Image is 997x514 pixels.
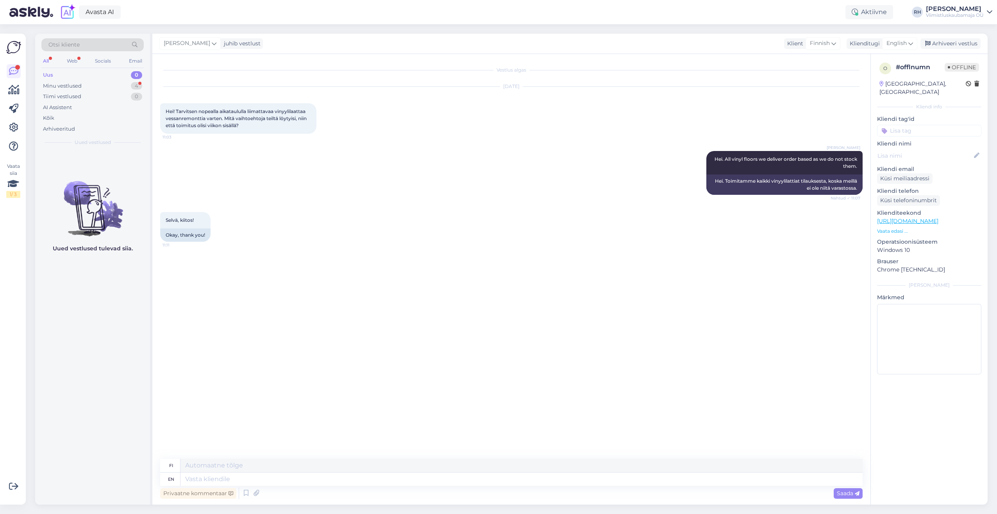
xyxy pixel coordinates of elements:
[877,151,972,160] input: Lisa nimi
[715,156,858,169] span: Hei. All vinyl floors we deliver order based as we do not stock them.
[886,39,907,48] span: English
[53,244,133,253] p: Uued vestlused tulevad siia.
[877,195,940,206] div: Küsi telefoninumbrit
[79,5,121,19] a: Avasta AI
[43,93,81,101] div: Tiimi vestlused
[810,39,830,48] span: Finnish
[883,65,887,71] span: o
[221,40,261,48] div: juhib vestlust
[896,63,945,72] div: # offlnumn
[920,38,981,49] div: Arhiveeri vestlus
[160,83,863,90] div: [DATE]
[877,125,981,137] input: Lisa tag
[845,5,893,19] div: Aktiivne
[160,228,211,242] div: Okay, thank you!
[41,56,50,66] div: All
[877,217,938,225] a: [URL][DOMAIN_NAME]
[131,71,142,79] div: 0
[877,246,981,254] p: Windows 10
[59,4,76,20] img: explore-ai
[163,242,192,248] span: 11:11
[65,56,79,66] div: Web
[877,282,981,289] div: [PERSON_NAME]
[706,174,863,195] div: Hei. Toimitamme kaikki vinyylilattiat tilauksesta, koska meillä ei ole niitä varastossa.
[127,56,144,66] div: Email
[877,209,981,217] p: Klienditeekond
[48,41,80,49] span: Otsi kliente
[35,167,150,237] img: No chats
[912,7,923,18] div: RH
[877,103,981,110] div: Kliendi info
[131,93,142,101] div: 0
[837,490,859,497] span: Saada
[877,293,981,302] p: Märkmed
[847,40,880,48] div: Klienditugi
[926,6,984,12] div: [PERSON_NAME]
[879,80,966,96] div: [GEOGRAPHIC_DATA], [GEOGRAPHIC_DATA]
[877,187,981,195] p: Kliendi telefon
[6,163,20,198] div: Vaata siia
[926,6,992,18] a: [PERSON_NAME]Viimistluskaubamaja OÜ
[827,145,860,151] span: [PERSON_NAME]
[877,266,981,274] p: Chrome [TECHNICAL_ID]
[877,165,981,173] p: Kliendi email
[75,139,111,146] span: Uued vestlused
[877,228,981,235] p: Vaata edasi ...
[163,134,192,140] span: 11:03
[926,12,984,18] div: Viimistluskaubamaja OÜ
[6,191,20,198] div: 1 / 3
[160,488,236,499] div: Privaatne kommentaar
[160,66,863,74] div: Vestlus algas
[877,173,933,184] div: Küsi meiliaadressi
[877,257,981,266] p: Brauser
[169,459,173,472] div: fi
[43,71,53,79] div: Uus
[945,63,979,72] span: Offline
[6,40,21,55] img: Askly Logo
[877,115,981,123] p: Kliendi tag'id
[93,56,113,66] div: Socials
[166,217,194,223] span: Selvä, kiitos!
[131,82,142,90] div: 4
[877,238,981,246] p: Operatsioonisüsteem
[166,108,308,128] span: Hei! Tarvitsen nopealla aikataululla liimattavaa vinyylilaattaa vessanremonttia varten. Mitä vaih...
[43,82,82,90] div: Minu vestlused
[831,195,860,201] span: Nähtud ✓ 11:07
[43,125,75,133] div: Arhiveeritud
[877,140,981,148] p: Kliendi nimi
[168,473,174,486] div: en
[164,39,210,48] span: [PERSON_NAME]
[784,40,803,48] div: Klient
[43,114,54,122] div: Kõik
[43,104,72,111] div: AI Assistent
